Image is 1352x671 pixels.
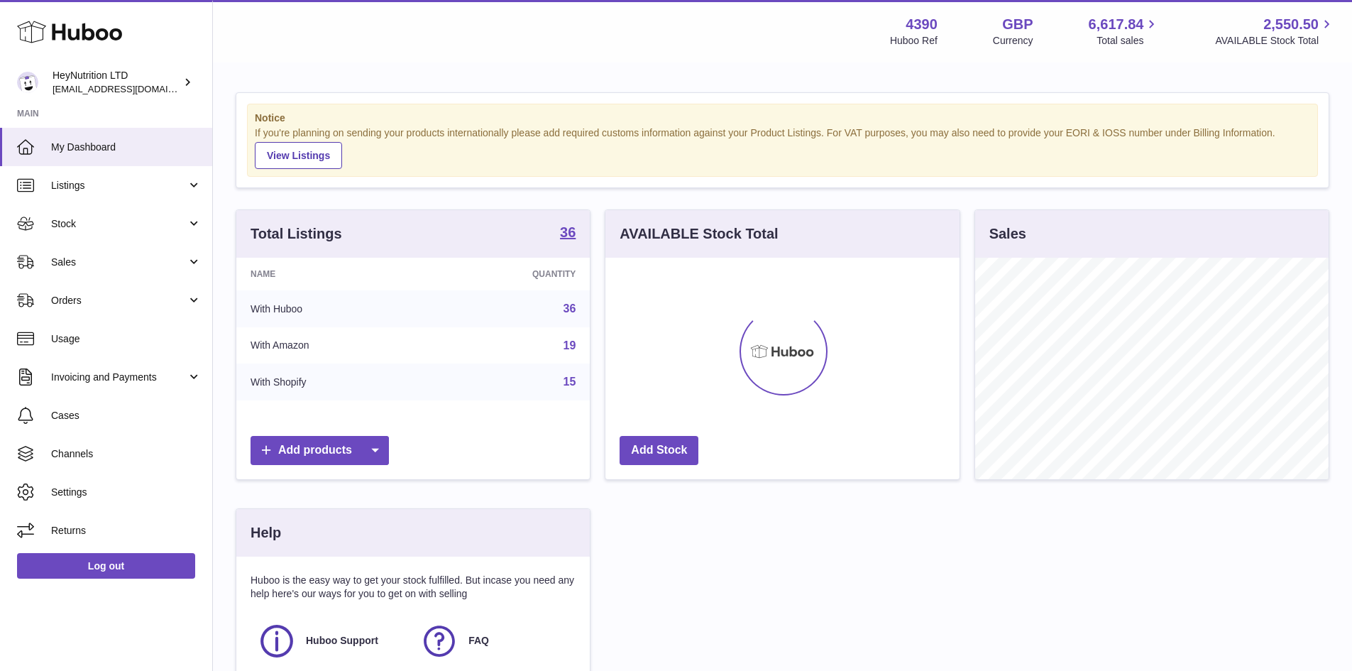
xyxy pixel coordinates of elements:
p: Huboo is the easy way to get your stock fulfilled. But incase you need any help here's our ways f... [251,574,576,601]
span: Total sales [1097,34,1160,48]
span: Cases [51,409,202,422]
div: HeyNutrition LTD [53,69,180,96]
a: 15 [564,376,576,388]
td: With Huboo [236,290,430,327]
span: 2,550.50 [1263,15,1319,34]
span: AVAILABLE Stock Total [1215,34,1335,48]
strong: Notice [255,111,1310,125]
span: Settings [51,486,202,499]
span: My Dashboard [51,141,202,154]
a: 36 [560,225,576,242]
span: Huboo Support [306,634,378,648]
img: info@heynutrition.com [17,72,38,93]
span: Sales [51,256,187,269]
span: Returns [51,524,202,538]
a: 2,550.50 AVAILABLE Stock Total [1215,15,1335,48]
div: Currency [993,34,1033,48]
h3: Sales [989,224,1026,244]
a: Add products [251,436,389,465]
div: If you're planning on sending your products internationally please add required customs informati... [255,126,1310,169]
h3: AVAILABLE Stock Total [620,224,778,244]
a: View Listings [255,142,342,169]
a: Huboo Support [258,622,406,660]
span: Listings [51,179,187,192]
span: Channels [51,447,202,461]
span: Orders [51,294,187,307]
td: With Shopify [236,364,430,400]
a: 19 [564,339,576,351]
span: 6,617.84 [1089,15,1144,34]
div: Huboo Ref [890,34,938,48]
span: [EMAIL_ADDRESS][DOMAIN_NAME] [53,83,209,94]
a: Log out [17,553,195,579]
strong: 4390 [906,15,938,34]
a: 36 [564,302,576,315]
th: Name [236,258,430,290]
h3: Help [251,523,281,542]
strong: 36 [560,225,576,239]
strong: GBP [1002,15,1033,34]
a: FAQ [420,622,568,660]
span: Stock [51,217,187,231]
th: Quantity [430,258,590,290]
span: FAQ [468,634,489,648]
a: 6,617.84 Total sales [1089,15,1160,48]
h3: Total Listings [251,224,342,244]
a: Add Stock [620,436,698,465]
span: Invoicing and Payments [51,371,187,384]
td: With Amazon [236,327,430,364]
span: Usage [51,332,202,346]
